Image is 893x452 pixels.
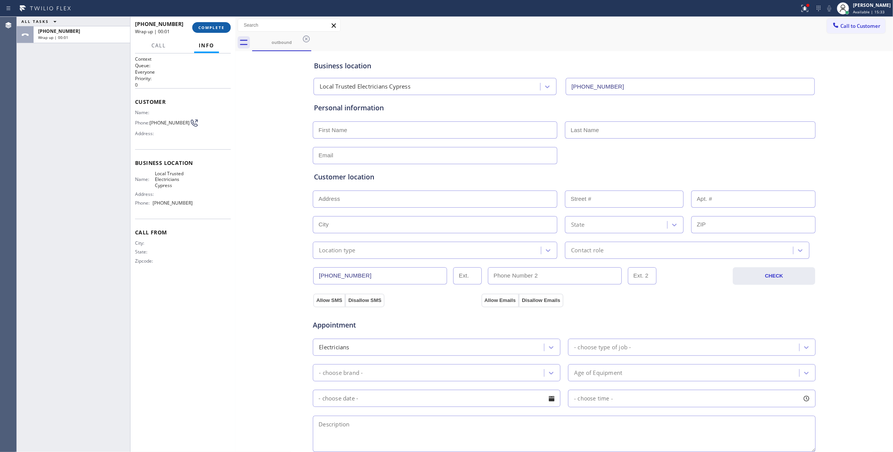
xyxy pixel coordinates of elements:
input: First Name [313,121,557,139]
div: Contact role [571,246,603,255]
div: Personal information [314,103,814,113]
span: Call [151,42,166,49]
div: Age of Equipment [574,368,622,377]
button: Mute [824,3,835,14]
span: Name: [135,176,155,182]
span: Wrap up | 00:01 [135,28,170,35]
input: City [313,216,557,233]
input: Phone Number [313,267,447,284]
span: Name: [135,110,155,115]
span: Call to Customer [840,23,880,29]
span: - choose time - [574,395,613,402]
div: Electricians [319,343,349,352]
span: City: [135,240,155,246]
span: [PHONE_NUMBER] [150,120,190,126]
input: - choose date - [313,390,560,407]
span: Appointment [313,320,479,330]
button: CHECK [733,267,815,285]
div: Customer location [314,172,814,182]
span: COMPLETE [198,25,225,30]
span: Info [199,42,214,49]
input: ZIP [691,216,816,233]
span: Business location [135,159,231,166]
input: Last Name [565,121,816,139]
button: COMPLETE [192,22,231,33]
h2: Queue: [135,62,231,69]
div: - choose brand - [319,368,363,377]
h1: Context [135,56,231,62]
input: Street # [565,190,684,208]
span: Wrap up | 00:01 [38,35,68,40]
span: Local Trusted Electricians Cypress [155,171,192,188]
div: Business location [314,61,814,71]
span: Address: [135,131,155,136]
input: Address [313,190,557,208]
div: outbound [253,39,311,45]
input: Phone Number [566,78,815,95]
div: Location type [319,246,356,255]
span: Address: [135,191,155,197]
p: Everyone [135,69,231,75]
h2: Priority: [135,75,231,82]
button: Call to Customer [827,19,885,33]
button: Allow SMS [313,294,345,307]
input: Email [313,147,557,164]
input: Phone Number 2 [488,267,622,284]
span: Phone: [135,200,153,206]
button: Info [194,38,219,53]
span: Available | 15:33 [853,9,885,15]
div: State [571,220,584,229]
span: Phone: [135,120,150,126]
span: [PHONE_NUMBER] [38,28,80,34]
input: Ext. 2 [628,267,656,284]
div: - choose type of job - [574,343,631,352]
span: Customer [135,98,231,105]
button: Disallow Emails [519,294,563,307]
span: [PHONE_NUMBER] [135,20,183,27]
input: Search [238,19,340,31]
div: [PERSON_NAME] [853,2,891,8]
button: Disallow SMS [345,294,385,307]
input: Apt. # [691,190,816,208]
span: Zipcode: [135,258,155,264]
span: State: [135,249,155,255]
div: Local Trusted Electricians Cypress [320,82,410,91]
button: Allow Emails [481,294,519,307]
span: Call From [135,229,231,236]
span: ALL TASKS [21,19,49,24]
input: Ext. [453,267,482,284]
p: 0 [135,82,231,88]
span: [PHONE_NUMBER] [153,200,193,206]
button: Call [147,38,171,53]
button: ALL TASKS [17,17,64,26]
